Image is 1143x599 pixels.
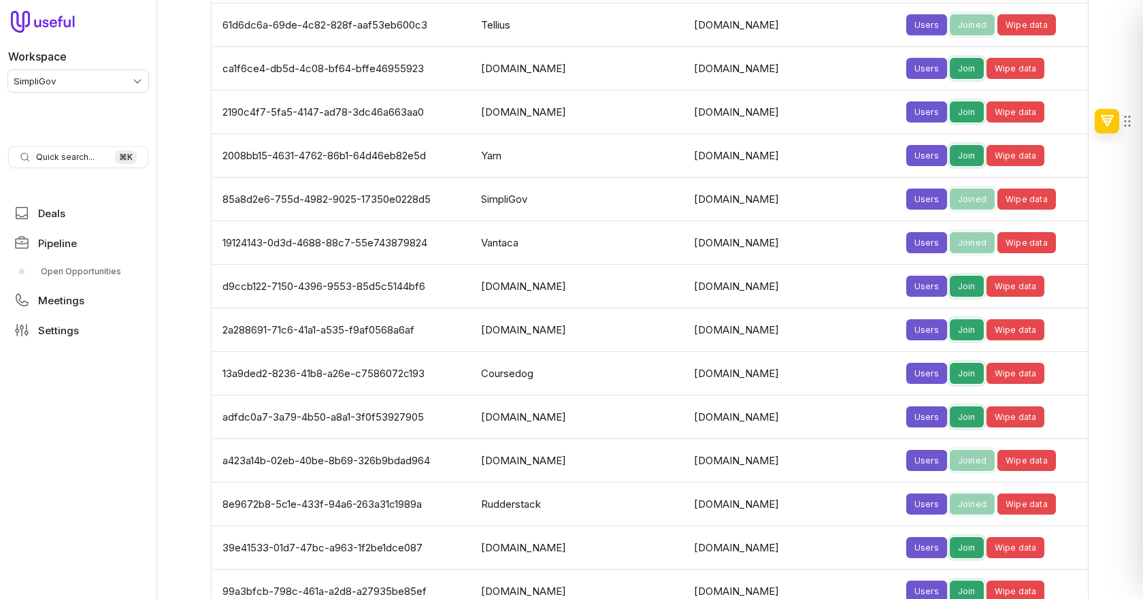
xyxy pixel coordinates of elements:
[8,318,148,342] a: Settings
[686,526,898,570] td: [DOMAIN_NAME]
[987,101,1045,123] button: Wipe data
[906,232,947,253] button: Users
[686,47,898,91] td: [DOMAIN_NAME]
[38,295,84,306] span: Meetings
[906,58,947,79] button: Users
[987,363,1045,384] button: Wipe data
[8,231,148,255] a: Pipeline
[212,265,473,308] td: d9ccb122-7150-4396-9553-85d5c5144bf6
[950,14,995,35] button: Joined
[8,201,148,225] a: Deals
[38,238,77,248] span: Pipeline
[950,319,984,340] button: Join
[212,483,473,526] td: 8e9672b8-5c1e-433f-94a6-263a31c1989a
[36,152,95,163] span: Quick search...
[473,47,685,91] td: [DOMAIN_NAME]
[212,91,473,134] td: 2190c4f7-5fa5-4147-ad78-3dc46a663aa0
[906,363,947,384] button: Users
[906,101,947,123] button: Users
[950,145,984,166] button: Join
[686,352,898,395] td: [DOMAIN_NAME]
[997,493,1056,515] button: Wipe data
[997,450,1056,471] button: Wipe data
[987,276,1045,297] button: Wipe data
[212,308,473,352] td: 2a288691-71c6-41a1-a535-f9af0568a6af
[115,150,137,164] kbd: ⌘ K
[950,101,984,123] button: Join
[212,395,473,439] td: adfdc0a7-3a79-4b50-a8a1-3f0f53927905
[686,3,898,47] td: [DOMAIN_NAME]
[212,526,473,570] td: 39e41533-01d7-47bc-a963-1f2be1dce087
[997,232,1056,253] button: Wipe data
[686,308,898,352] td: [DOMAIN_NAME]
[950,58,984,79] button: Join
[987,537,1045,558] button: Wipe data
[473,395,685,439] td: [DOMAIN_NAME]
[686,91,898,134] td: [DOMAIN_NAME]
[686,483,898,526] td: [DOMAIN_NAME]
[473,483,685,526] td: Rudderstack
[987,145,1045,166] button: Wipe data
[473,439,685,483] td: [DOMAIN_NAME]
[686,395,898,439] td: [DOMAIN_NAME]
[686,134,898,178] td: [DOMAIN_NAME]
[950,189,995,210] button: Joined
[950,493,995,515] button: Joined
[997,189,1056,210] button: Wipe data
[212,3,473,47] td: 61d6dc6a-69de-4c82-828f-aaf53eb600c3
[987,406,1045,427] button: Wipe data
[212,352,473,395] td: 13a9ded2-8236-41b8-a26e-c7586072c193
[212,439,473,483] td: a423a14b-02eb-40be-8b69-326b9bdad964
[906,145,947,166] button: Users
[212,221,473,265] td: 19124143-0d3d-4688-88c7-55e743879824
[8,48,67,65] label: Workspace
[686,178,898,221] td: [DOMAIN_NAME]
[473,526,685,570] td: [DOMAIN_NAME]
[473,178,685,221] td: SimpliGov
[473,352,685,395] td: Coursedog
[473,91,685,134] td: [DOMAIN_NAME]
[473,3,685,47] td: Tellius
[950,363,984,384] button: Join
[987,58,1045,79] button: Wipe data
[8,261,148,282] a: Open Opportunities
[38,325,79,336] span: Settings
[906,406,947,427] button: Users
[686,265,898,308] td: [DOMAIN_NAME]
[906,14,947,35] button: Users
[8,288,148,312] a: Meetings
[906,276,947,297] button: Users
[950,406,984,427] button: Join
[686,221,898,265] td: [DOMAIN_NAME]
[212,134,473,178] td: 2008bb15-4631-4762-86b1-64d46eb82e5d
[950,232,995,253] button: Joined
[987,319,1045,340] button: Wipe data
[950,450,995,471] button: Joined
[950,276,984,297] button: Join
[212,178,473,221] td: 85a8d2e6-755d-4982-9025-17350e0228d5
[906,493,947,515] button: Users
[950,537,984,558] button: Join
[8,261,148,282] div: Pipeline submenu
[473,265,685,308] td: [DOMAIN_NAME]
[686,439,898,483] td: [DOMAIN_NAME]
[38,208,65,218] span: Deals
[906,537,947,558] button: Users
[906,319,947,340] button: Users
[473,134,685,178] td: Yarn
[906,189,947,210] button: Users
[473,221,685,265] td: Vantaca
[212,47,473,91] td: ca1f6ce4-db5d-4c08-bf64-bffe46955923
[997,14,1056,35] button: Wipe data
[473,308,685,352] td: [DOMAIN_NAME]
[906,450,947,471] button: Users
